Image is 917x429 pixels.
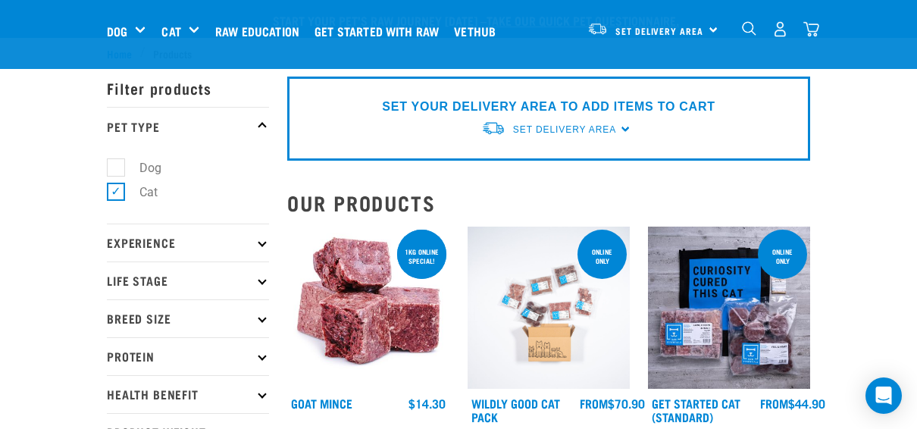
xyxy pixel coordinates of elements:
[803,21,819,37] img: home-icon@2x.png
[397,240,446,272] div: 1kg online special!
[760,399,788,406] span: FROM
[291,399,352,406] a: Goat Mince
[587,22,608,36] img: van-moving.png
[107,299,269,337] p: Breed Size
[287,227,449,389] img: 1077 Wild Goat Mince 01
[615,28,703,33] span: Set Delivery Area
[577,240,627,272] div: ONLINE ONLY
[211,1,311,61] a: Raw Education
[408,396,446,410] div: $14.30
[382,98,715,116] p: SET YOUR DELIVERY AREA TO ADD ITEMS TO CART
[865,377,902,414] div: Open Intercom Messenger
[161,22,180,40] a: Cat
[115,158,167,177] label: Dog
[107,22,127,40] a: Dog
[652,399,740,420] a: Get Started Cat (Standard)
[450,1,507,61] a: Vethub
[580,396,645,410] div: $70.90
[772,21,788,37] img: user.png
[107,261,269,299] p: Life Stage
[107,337,269,375] p: Protein
[287,191,810,214] h2: Our Products
[481,121,505,136] img: van-moving.png
[513,124,616,135] span: Set Delivery Area
[468,227,630,389] img: Cat 0 2sec
[311,1,450,61] a: Get started with Raw
[648,227,810,389] img: Assortment Of Raw Essential Products For Cats Including, Blue And Black Tote Bag With "Curiosity ...
[760,396,825,410] div: $44.90
[107,224,269,261] p: Experience
[107,375,269,413] p: Health Benefit
[107,107,269,145] p: Pet Type
[471,399,560,420] a: Wildly Good Cat Pack
[115,183,164,202] label: Cat
[107,69,269,107] p: Filter products
[580,399,608,406] span: FROM
[742,21,756,36] img: home-icon-1@2x.png
[758,240,807,272] div: online only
